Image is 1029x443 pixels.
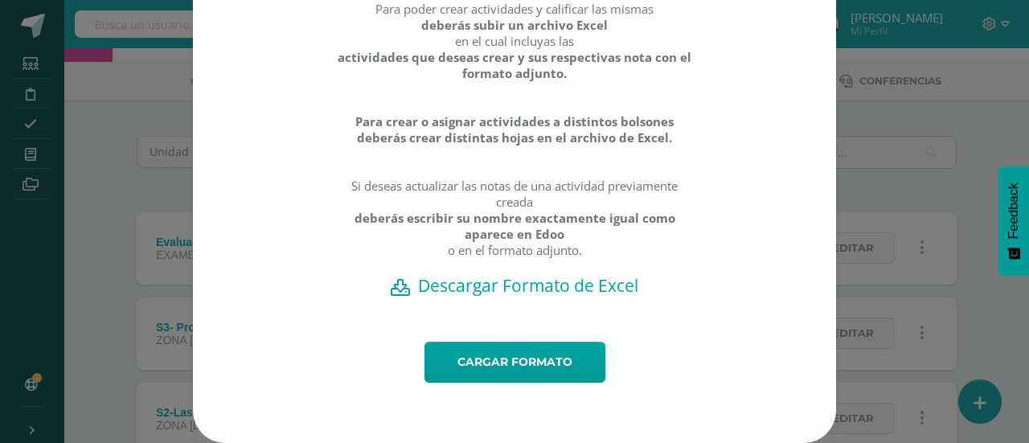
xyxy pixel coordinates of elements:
span: Feedback [1006,183,1021,239]
strong: deberás subir un archivo Excel [421,17,608,33]
strong: actividades que deseas crear y sus respectivas nota con el formato adjunto. [337,49,693,81]
button: Feedback - Mostrar encuesta [998,166,1029,276]
a: Cargar formato [424,342,605,383]
strong: Para crear o asignar actividades a distintos bolsones deberás crear distintas hojas en el archivo... [337,113,693,146]
a: Descargar Formato de Excel [221,274,808,297]
strong: deberás escribir su nombre exactamente igual como aparece en Edoo [337,210,693,242]
div: Para poder crear actividades y calificar las mismas en el cual incluyas las Si deseas actualizar ... [337,1,693,274]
